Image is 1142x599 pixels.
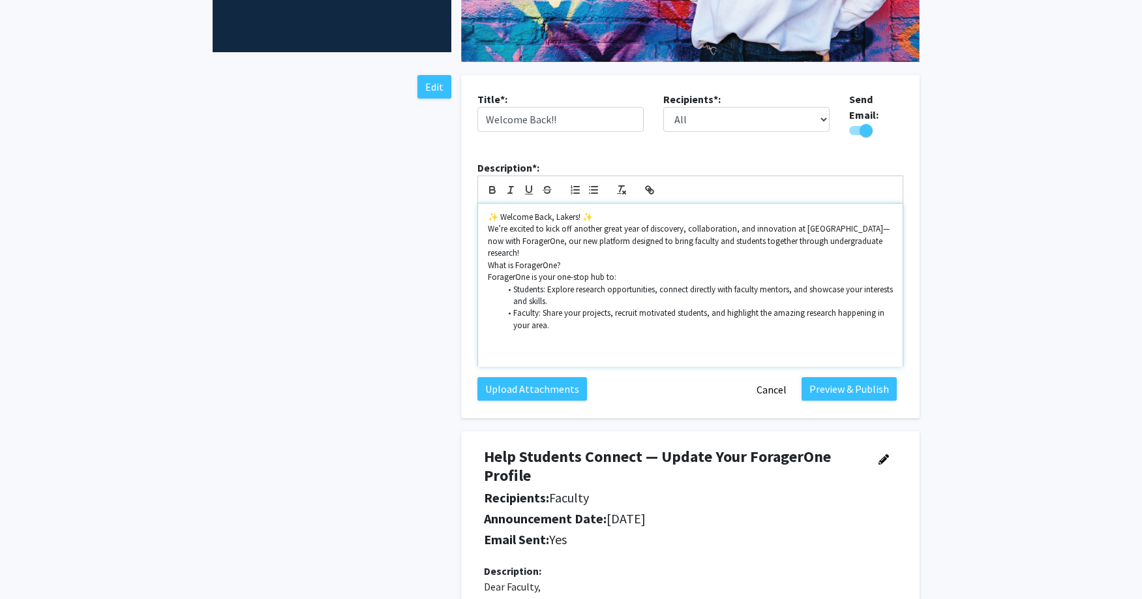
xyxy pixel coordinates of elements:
[484,490,861,506] h5: Faculty
[484,510,607,527] b: Announcement Date:
[663,93,721,106] b: Recipients*:
[501,284,894,308] li: Students: Explore research opportunities, connect directly with faculty mentors, and showcase you...
[849,93,879,121] b: Send Email:
[849,123,904,139] div: Toggle
[484,448,861,485] h4: Help Students Connect — Update Your ForagerOne Profile
[477,93,507,106] b: Title*:
[484,563,897,579] div: Description:
[488,260,893,271] p: What is ForagerOne?
[10,540,55,589] iframe: Chat
[484,531,549,547] b: Email Sent:
[748,377,795,402] button: Cancel
[417,75,451,99] button: Edit
[802,377,897,401] button: Preview & Publish
[477,377,587,401] label: Upload Attachments
[484,579,897,594] p: Dear Faculty,
[501,307,894,331] li: Faculty: Share your projects, recruit motivated students, and highlight the amazing research happ...
[488,223,893,259] p: We’re excited to kick off another great year of discovery, collaboration, and innovation at [GEOG...
[484,489,549,506] b: Recipients:
[477,161,539,174] b: Description*:
[484,511,861,527] h5: [DATE]
[488,211,893,223] p: ✨ Welcome Back, Lakers! ✨
[488,271,893,283] p: ForagerOne is your one-stop hub to:
[484,532,861,547] h5: Yes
